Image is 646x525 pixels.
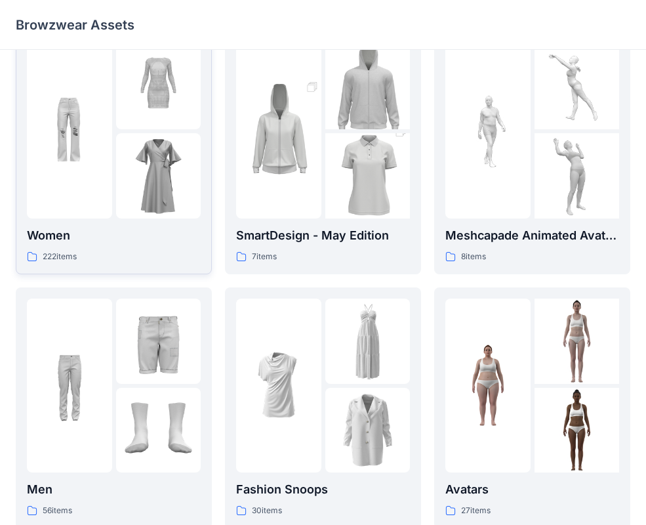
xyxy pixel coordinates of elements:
[535,133,620,219] img: folder 3
[116,133,201,219] img: folder 3
[461,250,486,264] p: 8 items
[225,33,421,275] a: folder 1folder 2folder 3SmartDesign - May Edition7items
[535,388,620,473] img: folder 3
[445,480,619,499] p: Avatars
[252,504,282,518] p: 30 items
[43,504,72,518] p: 56 items
[236,343,321,429] img: folder 1
[461,504,491,518] p: 27 items
[16,33,212,275] a: folder 1folder 2folder 3Women222items
[325,388,411,473] img: folder 3
[434,33,630,275] a: folder 1folder 2folder 3Meshcapade Animated Avatars8items
[325,112,411,240] img: folder 3
[535,299,620,384] img: folder 2
[445,226,619,245] p: Meshcapade Animated Avatars
[236,480,410,499] p: Fashion Snoops
[116,45,201,130] img: folder 2
[535,45,620,130] img: folder 2
[325,23,411,150] img: folder 2
[27,343,112,429] img: folder 1
[445,89,531,174] img: folder 1
[252,250,277,264] p: 7 items
[43,250,77,264] p: 222 items
[116,299,201,384] img: folder 2
[236,226,410,245] p: SmartDesign - May Edition
[445,343,531,429] img: folder 1
[236,68,321,195] img: folder 1
[325,299,411,384] img: folder 2
[27,89,112,174] img: folder 1
[27,480,201,499] p: Men
[116,388,201,473] img: folder 3
[16,16,134,34] p: Browzwear Assets
[27,226,201,245] p: Women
